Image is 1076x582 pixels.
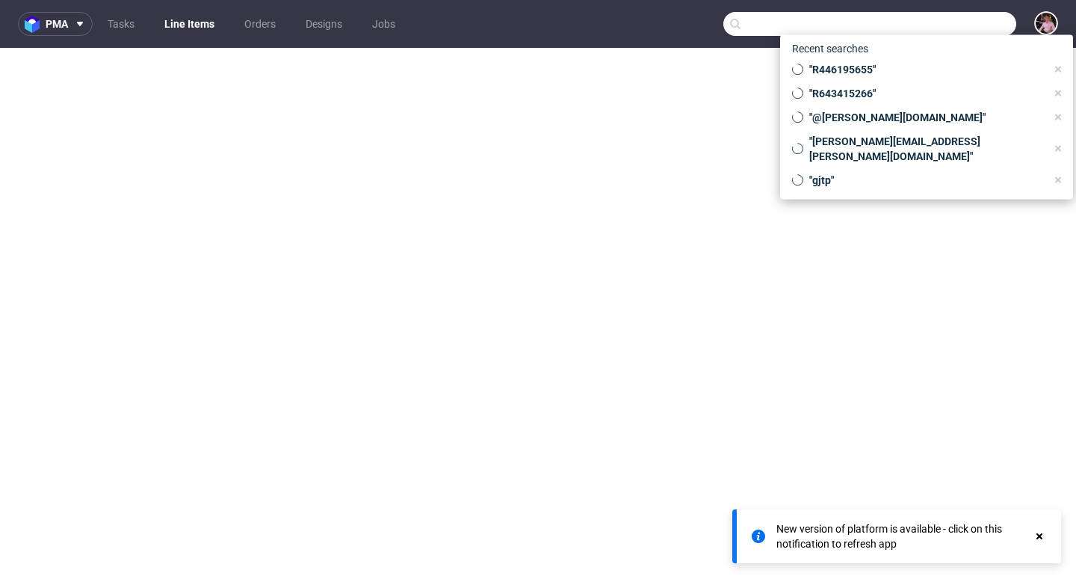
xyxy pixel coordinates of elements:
[803,86,1046,101] span: "R643415266"
[786,37,874,61] span: Recent searches
[803,62,1046,77] span: "R446195655"
[363,12,404,36] a: Jobs
[155,12,223,36] a: Line Items
[18,12,93,36] button: pma
[803,110,1046,125] span: "@[PERSON_NAME][DOMAIN_NAME]"
[776,521,1033,551] div: New version of platform is available - click on this notification to refresh app
[803,134,1046,164] span: "[PERSON_NAME][EMAIL_ADDRESS][PERSON_NAME][DOMAIN_NAME]"
[46,19,68,29] span: pma
[1036,13,1057,34] img: Aleks Ziemkowski
[99,12,143,36] a: Tasks
[297,12,351,36] a: Designs
[803,173,1046,188] span: "gjtp"
[25,16,46,33] img: logo
[235,12,285,36] a: Orders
